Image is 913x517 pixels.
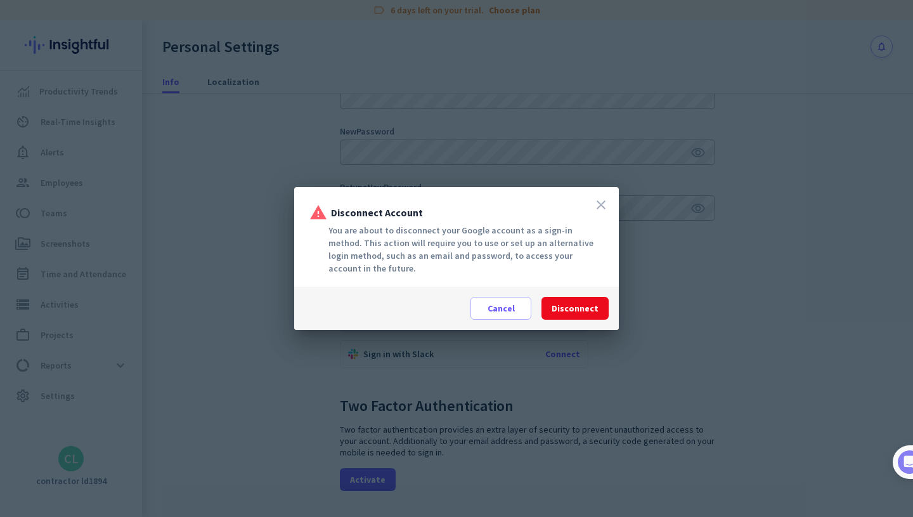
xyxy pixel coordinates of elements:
i: warning [309,204,327,221]
button: Disconnect [541,297,609,320]
button: Cancel [470,297,531,320]
span: Disconnect [552,302,599,315]
i: close [593,197,609,213]
div: You are about to disconnect your Google account as a sign-in method. This action will require you... [309,224,604,275]
span: Disconnect Account [331,207,423,218]
span: Cancel [488,302,515,315]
